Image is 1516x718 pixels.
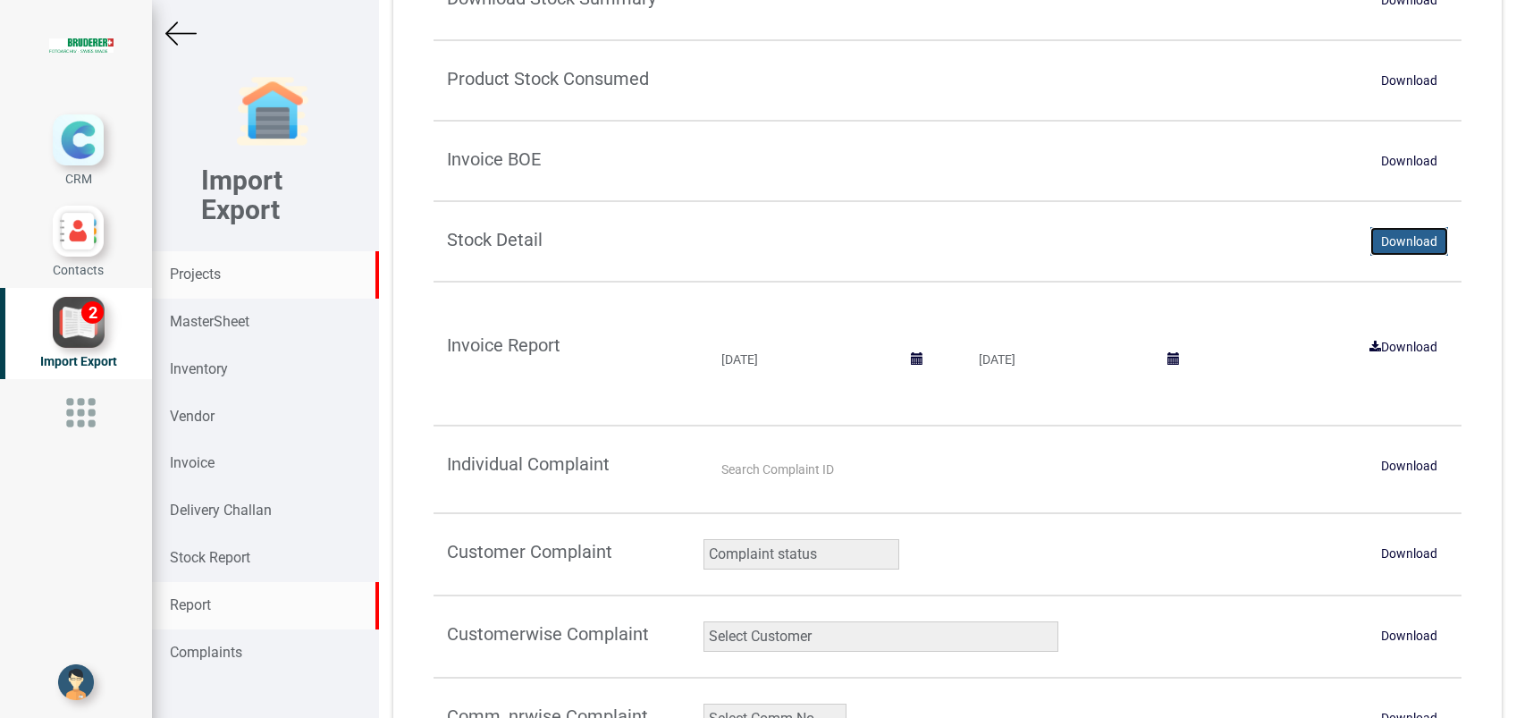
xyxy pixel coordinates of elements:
strong: Inventory [170,360,228,377]
strong: Report [170,596,211,613]
strong: Stock Report [170,549,250,566]
strong: Customerwise Complaint [447,623,649,645]
a: Download [1359,333,1448,361]
strong: Invoice BOE [447,148,541,170]
strong: Invoice Report [447,334,560,356]
a: Download [1370,621,1448,650]
a: Download [1370,452,1448,480]
b: Import Export [201,165,282,225]
strong: Delivery Challan [170,502,272,519]
strong: Vendor [170,408,215,425]
strong: Invoice [170,454,215,471]
strong: Product Stock Consumed [447,68,649,89]
strong: Complaints [170,644,242,661]
input: Ending Date [961,333,1156,386]
div: 2 [81,301,104,324]
span: CRM [65,172,92,186]
input: Starting Date [703,333,898,386]
a: Download [1370,227,1448,256]
a: Download [1370,147,1448,175]
img: garage-closed.png [237,76,308,148]
span: Import Export [40,354,117,368]
strong: Projects [170,266,221,283]
a: Download [1370,66,1448,95]
strong: MasterSheet [170,313,249,330]
span: Contacts [53,263,104,277]
strong: Individual Complaint [447,453,610,475]
a: Download [1370,539,1448,568]
strong: Stock Detail [447,229,543,250]
input: Search Complaint ID [703,452,934,487]
strong: Customer Complaint [447,541,612,562]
